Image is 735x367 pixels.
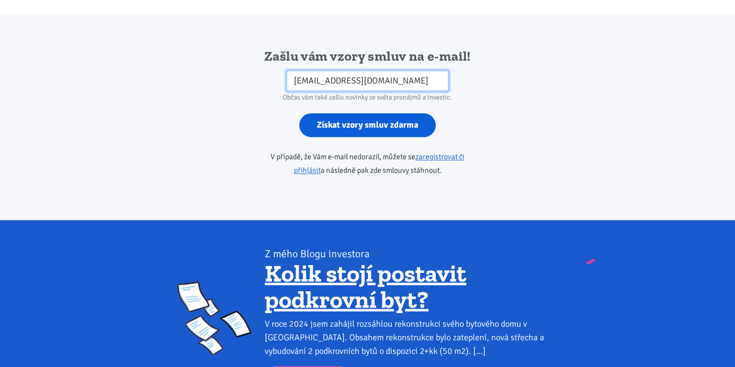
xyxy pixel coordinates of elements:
input: Získat vzory smluv zdarma [299,113,436,137]
div: V roce 2024 jsem zahájil rozsáhlou rekonstrukci svého bytového domu v [GEOGRAPHIC_DATA]. Obsahem ... [265,317,558,357]
input: Zadejte váš e-mail [287,70,448,91]
div: Z mého Blogu investora [265,247,558,260]
a: Kolik stojí postavit podkrovní byt? [265,258,466,314]
div: Občas vám také zašlu novinky ze světa pronájmů a investic. [243,91,492,104]
p: V případě, že Vám e-mail nedorazil, můžete se a následně pak zde smlouvy stáhnout. [243,150,492,177]
h2: Zašlu vám vzory smluv na e-mail! [243,48,492,65]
